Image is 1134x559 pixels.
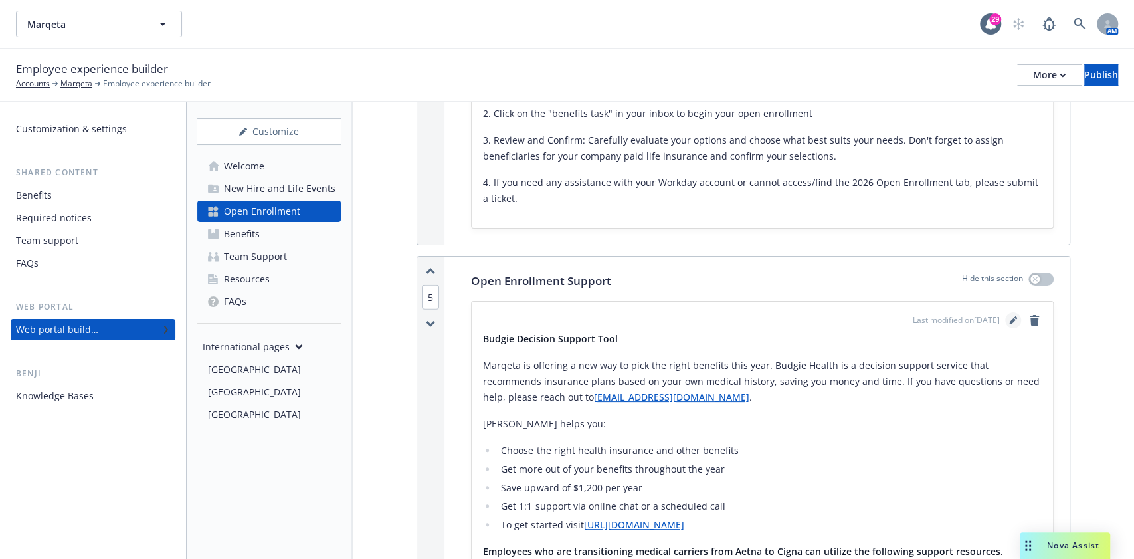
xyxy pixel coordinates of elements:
[482,545,1002,558] strong: Employees who are transitioning medical carriers from Aetna to Cigna can utilize the following su...
[989,13,1001,25] div: 29
[1017,64,1082,86] button: More
[1033,65,1066,85] div: More
[497,480,1042,496] li: Save upward of $1,200 per year
[16,207,92,229] div: Required notices
[197,156,341,177] a: Welcome
[11,207,175,229] a: Required notices
[197,269,341,290] a: Resources
[16,60,168,78] span: Employee experience builder
[203,340,303,354] div: International pages
[60,78,92,90] a: Marqeta
[16,78,50,90] a: Accounts
[471,273,611,290] p: Open Enrollment Support
[11,118,175,140] a: Customization & settings
[497,461,1042,477] li: Get more out of your benefits throughout the year
[1084,65,1118,85] div: Publish
[197,201,341,222] a: Open Enrollment
[1026,312,1042,328] a: remove
[224,246,287,267] div: Team Support
[482,416,1042,432] p: [PERSON_NAME] helps you:
[208,404,301,425] div: [GEOGRAPHIC_DATA]
[197,223,341,245] a: Benefits
[224,178,335,199] div: New Hire and Life Events
[482,332,617,345] strong: Budgie Decision Support Tool
[1020,532,1036,559] div: Drag to move
[197,291,341,312] a: FAQs
[11,367,175,380] div: Benji
[1036,11,1062,37] a: Report a Bug
[197,178,341,199] a: New Hire and Life Events
[1005,312,1021,328] a: editPencil
[208,382,301,403] div: [GEOGRAPHIC_DATA]
[16,11,182,37] button: Marqeta
[482,132,1042,164] p: 3. Review and Confirm: Carefully evaluate your options and choose what best suits your needs. Don...
[208,359,301,380] div: [GEOGRAPHIC_DATA]
[16,230,78,251] div: Team support
[197,246,341,267] a: Team Support
[593,391,749,403] a: [EMAIL_ADDRESS][DOMAIN_NAME]
[224,223,260,245] div: Benefits
[197,118,341,145] button: Customize
[497,517,1042,533] li: To get started visit
[203,359,341,380] a: [GEOGRAPHIC_DATA]
[197,119,341,144] div: Customize
[1047,540,1099,551] span: Nova Assist
[1066,11,1093,37] a: Search
[103,78,211,90] span: Employee experience builder
[224,269,270,290] div: Resources
[11,319,175,340] a: Web portal builder
[11,185,175,206] a: Benefits
[16,118,127,140] div: Customization & settings
[203,382,341,403] a: [GEOGRAPHIC_DATA]
[1084,64,1118,86] button: Publish
[482,106,1042,122] p: 2. Click on the "benefits task" in your inbox to begin your open enrollment
[583,518,684,531] a: [URL][DOMAIN_NAME]
[16,185,52,206] div: Benefits
[11,230,175,251] a: Team support
[497,443,1042,459] li: Choose the right health insurance and other benefits
[11,386,175,407] a: Knowledge Bases
[422,290,439,304] button: 5
[16,253,39,274] div: FAQs
[224,291,246,312] div: FAQs
[482,358,1042,405] p: Marqeta is offering a new way to pick the right benefits this year. Budgie Health is a decision s...
[203,404,341,425] a: [GEOGRAPHIC_DATA]
[224,156,264,177] div: Welcome
[224,201,300,222] div: Open Enrollment
[11,300,175,314] div: Web portal
[497,499,1042,514] li: Get 1:1 support via online chat or a scheduled call
[1005,11,1032,37] a: Start snowing
[11,166,175,179] div: Shared content
[482,175,1042,207] p: 4. If you need any assistance with your Workday account or cannot access/find the 2026 Open Enrol...
[962,273,1023,290] p: Hide this section
[1020,532,1110,559] button: Nova Assist
[11,253,175,274] a: FAQs
[16,386,94,407] div: Knowledge Bases
[16,319,98,340] div: Web portal builder
[913,314,1000,326] span: Last modified on [DATE]
[27,17,142,31] span: Marqeta
[422,285,439,310] span: 5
